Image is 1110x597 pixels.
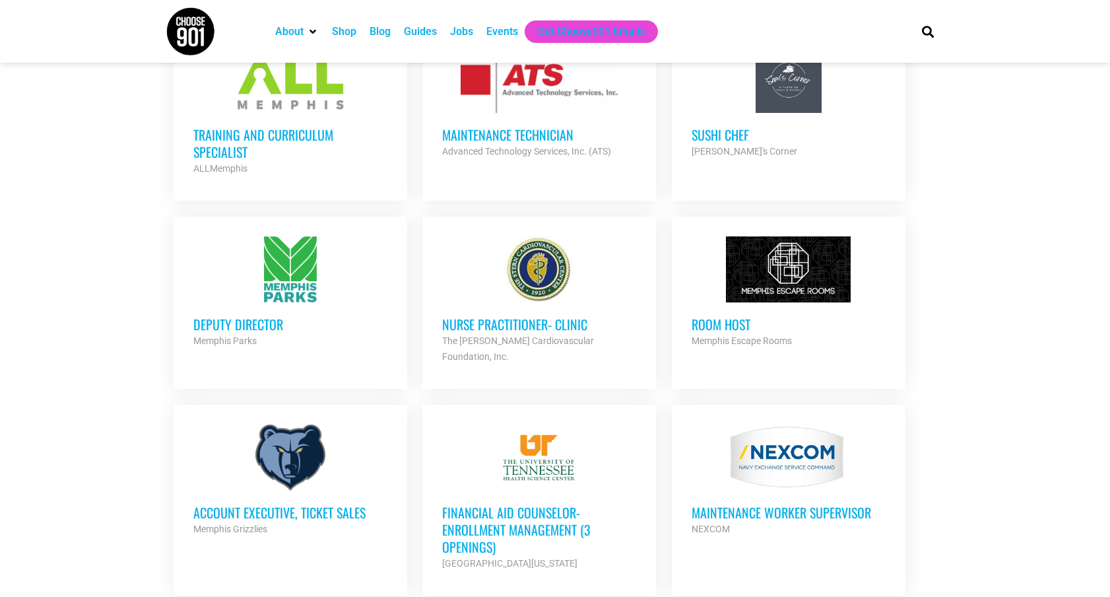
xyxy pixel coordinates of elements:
strong: ALLMemphis [193,163,247,174]
a: Maintenance Technician Advanced Technology Services, Inc. (ATS) [422,27,656,179]
a: About [275,24,304,40]
h3: Maintenance Technician [442,126,636,143]
h3: Room Host [692,316,886,333]
strong: NEXCOM [692,524,730,534]
nav: Main nav [269,20,899,43]
a: Deputy Director Memphis Parks [174,217,407,369]
a: MAINTENANCE WORKER SUPERVISOR NEXCOM [672,405,905,557]
h3: Financial Aid Counselor-Enrollment Management (3 Openings) [442,504,636,555]
a: Blog [370,24,391,40]
a: Sushi Chef [PERSON_NAME]'s Corner [672,27,905,179]
strong: The [PERSON_NAME] Cardiovascular Foundation, Inc. [442,335,594,362]
h3: Training and Curriculum Specialist [193,126,387,160]
a: Shop [332,24,356,40]
h3: MAINTENANCE WORKER SUPERVISOR [692,504,886,521]
strong: Memphis Parks [193,335,257,346]
h3: Nurse Practitioner- Clinic [442,316,636,333]
strong: [PERSON_NAME]'s Corner [692,146,797,157]
h3: Account Executive, Ticket Sales [193,504,387,521]
strong: Memphis Escape Rooms [692,335,792,346]
a: Financial Aid Counselor-Enrollment Management (3 Openings) [GEOGRAPHIC_DATA][US_STATE] [422,405,656,591]
a: Guides [404,24,437,40]
strong: Advanced Technology Services, Inc. (ATS) [442,146,611,157]
h3: Sushi Chef [692,126,886,143]
a: Account Executive, Ticket Sales Memphis Grizzlies [174,405,407,557]
a: Jobs [450,24,473,40]
strong: Memphis Grizzlies [193,524,267,534]
div: About [269,20,325,43]
a: Events [486,24,518,40]
h3: Deputy Director [193,316,387,333]
a: Get Choose901 Emails [538,24,645,40]
strong: [GEOGRAPHIC_DATA][US_STATE] [442,558,577,569]
a: Nurse Practitioner- Clinic The [PERSON_NAME] Cardiovascular Foundation, Inc. [422,217,656,384]
a: Room Host Memphis Escape Rooms [672,217,905,369]
a: Training and Curriculum Specialist ALLMemphis [174,27,407,196]
div: Search [917,20,939,42]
